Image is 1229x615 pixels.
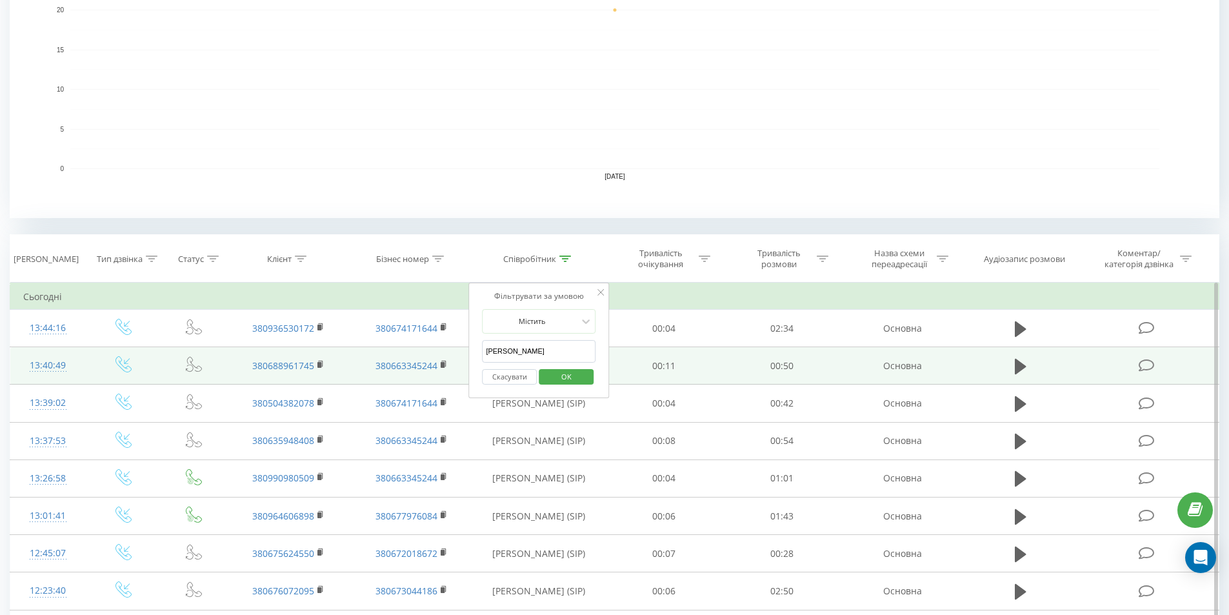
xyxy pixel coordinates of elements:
text: 0 [60,165,64,172]
div: 13:26:58 [23,466,73,491]
td: Основна [841,572,963,610]
td: 02:34 [723,310,841,347]
div: 13:44:16 [23,316,73,341]
td: 00:54 [723,422,841,459]
td: Основна [841,459,963,497]
td: 01:01 [723,459,841,497]
div: 13:39:02 [23,390,73,416]
div: 13:40:49 [23,353,73,378]
text: 20 [57,6,65,14]
a: 380990980509 [252,472,314,484]
button: Скасувати [482,369,537,385]
td: [PERSON_NAME] (SIP) [473,535,605,572]
td: Основна [841,310,963,347]
a: 380964606898 [252,510,314,522]
input: Введіть значення [482,340,595,363]
div: Фільтрувати за умовою [482,290,595,303]
div: [PERSON_NAME] [14,254,79,265]
div: 13:37:53 [23,428,73,454]
td: Основна [841,498,963,535]
div: 12:45:07 [23,541,73,566]
div: Тривалість розмови [744,248,814,270]
a: 380663345244 [375,359,437,372]
text: 15 [57,46,65,54]
a: 380663345244 [375,434,437,447]
td: 00:11 [605,347,723,385]
td: [PERSON_NAME] (SIP) [473,498,605,535]
div: Open Intercom Messenger [1185,542,1216,573]
td: [PERSON_NAME] (SIP) [473,385,605,422]
div: Бізнес номер [376,254,429,265]
td: 00:07 [605,535,723,572]
td: 00:04 [605,310,723,347]
td: 00:06 [605,498,723,535]
div: Аудіозапис розмови [984,254,1065,265]
div: Тип дзвінка [97,254,143,265]
td: 01:43 [723,498,841,535]
div: Співробітник [503,254,556,265]
td: 00:04 [605,385,723,422]
a: 380504382078 [252,397,314,409]
a: 380674171644 [375,322,437,334]
td: 00:08 [605,422,723,459]
button: OK [539,369,594,385]
td: 00:50 [723,347,841,385]
td: 00:04 [605,459,723,497]
a: 380673044186 [375,585,437,597]
td: [PERSON_NAME] (SIP) [473,422,605,459]
td: Основна [841,422,963,459]
div: Назва схеми переадресації [864,248,934,270]
td: 02:50 [723,572,841,610]
div: 13:01:41 [23,503,73,529]
td: [PERSON_NAME] (SIP) [473,459,605,497]
a: 380688961745 [252,359,314,372]
a: 380672018672 [375,547,437,560]
td: Основна [841,385,963,422]
a: 380674171644 [375,397,437,409]
text: [DATE] [605,173,625,180]
span: OK [548,367,585,387]
a: 380663345244 [375,472,437,484]
div: Статус [178,254,204,265]
text: 5 [60,126,64,133]
td: 00:06 [605,572,723,610]
td: Основна [841,347,963,385]
td: 00:42 [723,385,841,422]
div: Тривалість очікування [626,248,695,270]
a: 380677976084 [375,510,437,522]
a: 380676072095 [252,585,314,597]
a: 380675624550 [252,547,314,560]
td: 00:28 [723,535,841,572]
div: 12:23:40 [23,578,73,603]
td: Сьогодні [10,284,1219,310]
a: 380635948408 [252,434,314,447]
text: 10 [57,86,65,93]
a: 380936530172 [252,322,314,334]
td: [PERSON_NAME] (SIP) [473,572,605,610]
div: Клієнт [267,254,292,265]
td: Основна [841,535,963,572]
div: Коментар/категорія дзвінка [1101,248,1177,270]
